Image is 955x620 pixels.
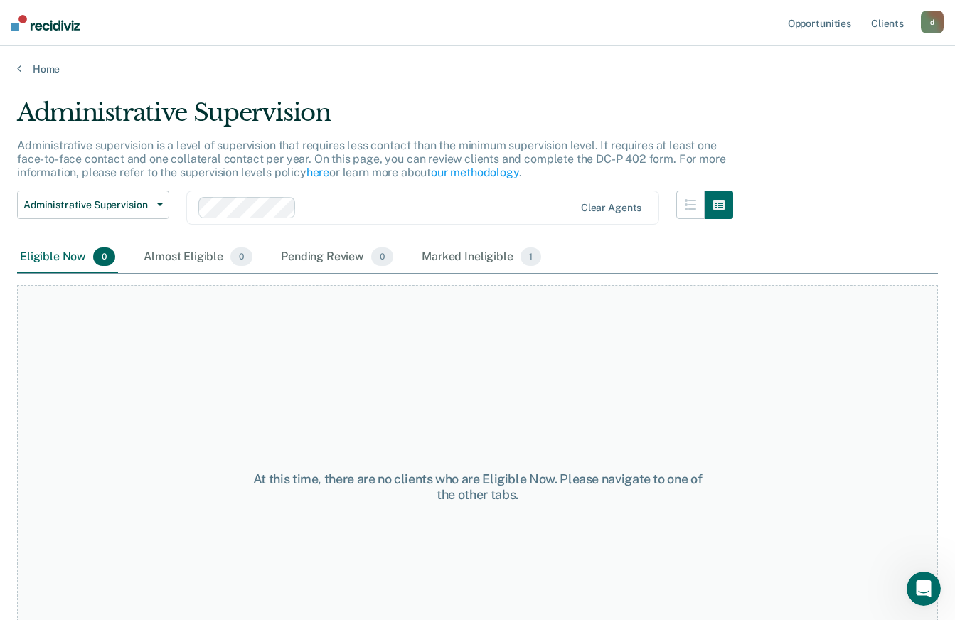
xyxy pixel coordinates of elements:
div: Administrative Supervision [17,98,733,139]
div: At this time, there are no clients who are Eligible Now. Please navigate to one of the other tabs. [247,471,708,502]
span: 0 [93,247,115,266]
a: here [306,166,329,179]
p: Administrative supervision is a level of supervision that requires less contact than the minimum ... [17,139,725,179]
iframe: Intercom live chat [907,572,941,606]
button: d [921,11,944,33]
span: 1 [521,247,541,266]
div: Marked Ineligible1 [419,242,544,273]
span: 0 [371,247,393,266]
div: Pending Review0 [278,242,396,273]
button: Administrative Supervision [17,191,169,219]
a: our methodology [431,166,519,179]
div: Clear agents [581,202,641,214]
span: Administrative Supervision [23,199,151,211]
div: Almost Eligible0 [141,242,255,273]
div: Eligible Now0 [17,242,118,273]
img: Recidiviz [11,15,80,31]
a: Home [17,63,938,75]
span: 0 [230,247,252,266]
